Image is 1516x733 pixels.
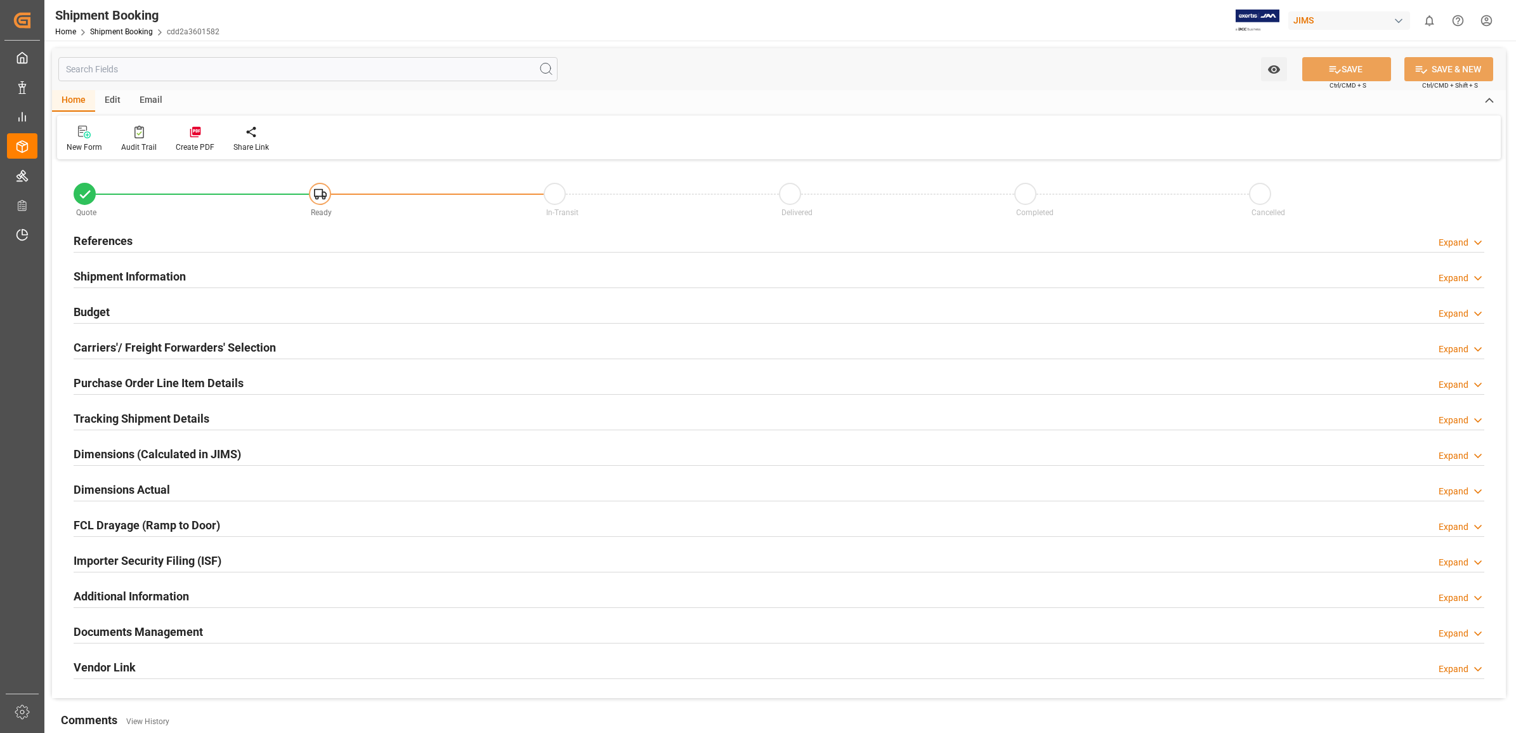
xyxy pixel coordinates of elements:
button: JIMS [1288,8,1415,32]
h2: Budget [74,303,110,320]
span: Ready [311,208,332,217]
button: SAVE & NEW [1404,57,1493,81]
div: Expand [1439,272,1468,285]
img: Exertis%20JAM%20-%20Email%20Logo.jpg_1722504956.jpg [1236,10,1279,32]
h2: Importer Security Filing (ISF) [74,552,221,569]
div: Expand [1439,343,1468,356]
span: Ctrl/CMD + Shift + S [1422,81,1478,90]
h2: Comments [61,711,117,729]
div: Expand [1439,520,1468,534]
h2: Additional Information [74,588,189,605]
div: Expand [1439,663,1468,676]
div: Audit Trail [121,142,157,153]
div: Create PDF [176,142,214,153]
h2: Dimensions Actual [74,481,170,498]
span: Delivered [781,208,813,217]
button: show 0 new notifications [1415,6,1444,35]
div: Expand [1439,449,1468,463]
div: Expand [1439,414,1468,427]
a: View History [126,717,169,726]
div: Expand [1439,378,1468,392]
div: Expand [1439,591,1468,605]
span: Cancelled [1251,208,1285,217]
div: Expand [1439,556,1468,569]
h2: Carriers'/ Freight Forwarders' Selection [74,339,276,356]
button: SAVE [1302,57,1391,81]
div: Shipment Booking [55,6,219,25]
div: Expand [1439,236,1468,249]
span: Ctrl/CMD + S [1330,81,1366,90]
div: JIMS [1288,11,1410,30]
div: Share Link [233,142,269,153]
h2: FCL Drayage (Ramp to Door) [74,517,220,534]
input: Search Fields [58,57,558,81]
div: Expand [1439,627,1468,640]
a: Home [55,27,76,36]
h2: Documents Management [74,623,203,640]
div: Edit [95,90,130,112]
button: open menu [1261,57,1287,81]
span: Completed [1016,208,1054,217]
div: Email [130,90,172,112]
h2: Dimensions (Calculated in JIMS) [74,446,241,463]
button: Help Center [1444,6,1472,35]
h2: Purchase Order Line Item Details [74,374,244,392]
a: Shipment Booking [90,27,153,36]
span: In-Transit [546,208,578,217]
div: Expand [1439,307,1468,320]
h2: Tracking Shipment Details [74,410,209,427]
h2: Vendor Link [74,659,136,676]
div: New Form [67,142,102,153]
h2: References [74,232,133,249]
div: Home [52,90,95,112]
h2: Shipment Information [74,268,186,285]
span: Quote [76,208,96,217]
div: Expand [1439,485,1468,498]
